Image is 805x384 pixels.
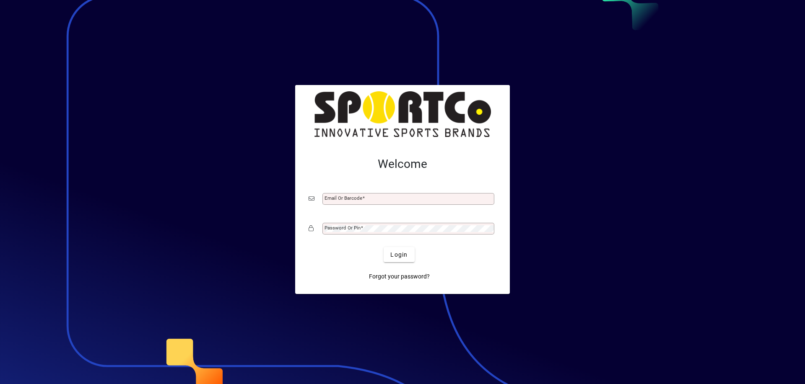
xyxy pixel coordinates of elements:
[325,195,362,201] mat-label: Email or Barcode
[325,225,361,231] mat-label: Password or Pin
[369,272,430,281] span: Forgot your password?
[390,250,408,259] span: Login
[366,269,433,284] a: Forgot your password?
[384,247,414,262] button: Login
[309,157,496,171] h2: Welcome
